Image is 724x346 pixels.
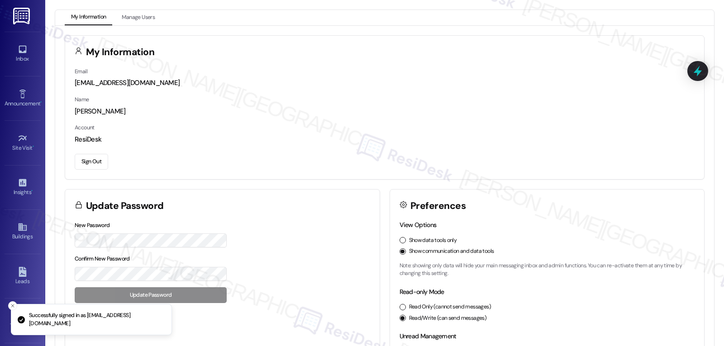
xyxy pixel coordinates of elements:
button: Close toast [8,301,17,310]
button: Manage Users [115,10,161,25]
a: Leads [5,264,41,289]
p: Successfully signed in as [EMAIL_ADDRESS][DOMAIN_NAME] [29,312,164,327]
label: Read/Write (can send messages) [409,314,487,322]
h3: My Information [86,47,155,57]
img: ResiDesk Logo [13,8,32,24]
label: Read-only Mode [400,288,444,296]
h3: Update Password [86,201,164,211]
a: Buildings [5,219,41,244]
label: Confirm New Password [75,255,130,262]
div: [PERSON_NAME] [75,107,695,116]
span: • [31,188,33,194]
a: Templates • [5,308,41,333]
label: Email [75,68,87,75]
span: • [33,143,34,150]
label: Unread Management [400,332,457,340]
label: Name [75,96,89,103]
h3: Preferences [410,201,466,211]
div: ResiDesk [75,135,695,144]
span: • [40,99,42,105]
label: View Options [400,221,437,229]
a: Inbox [5,42,41,66]
label: New Password [75,222,110,229]
label: Show data tools only [409,237,457,245]
a: Site Visit • [5,131,41,155]
a: Insights • [5,175,41,199]
div: [EMAIL_ADDRESS][DOMAIN_NAME] [75,78,695,88]
label: Read Only (cannot send messages) [409,303,491,311]
button: Sign Out [75,154,108,170]
button: My Information [65,10,112,25]
p: Note: showing only data will hide your main messaging inbox and admin functions. You can re-activ... [400,262,695,278]
label: Show communication and data tools [409,247,494,256]
label: Account [75,124,95,131]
